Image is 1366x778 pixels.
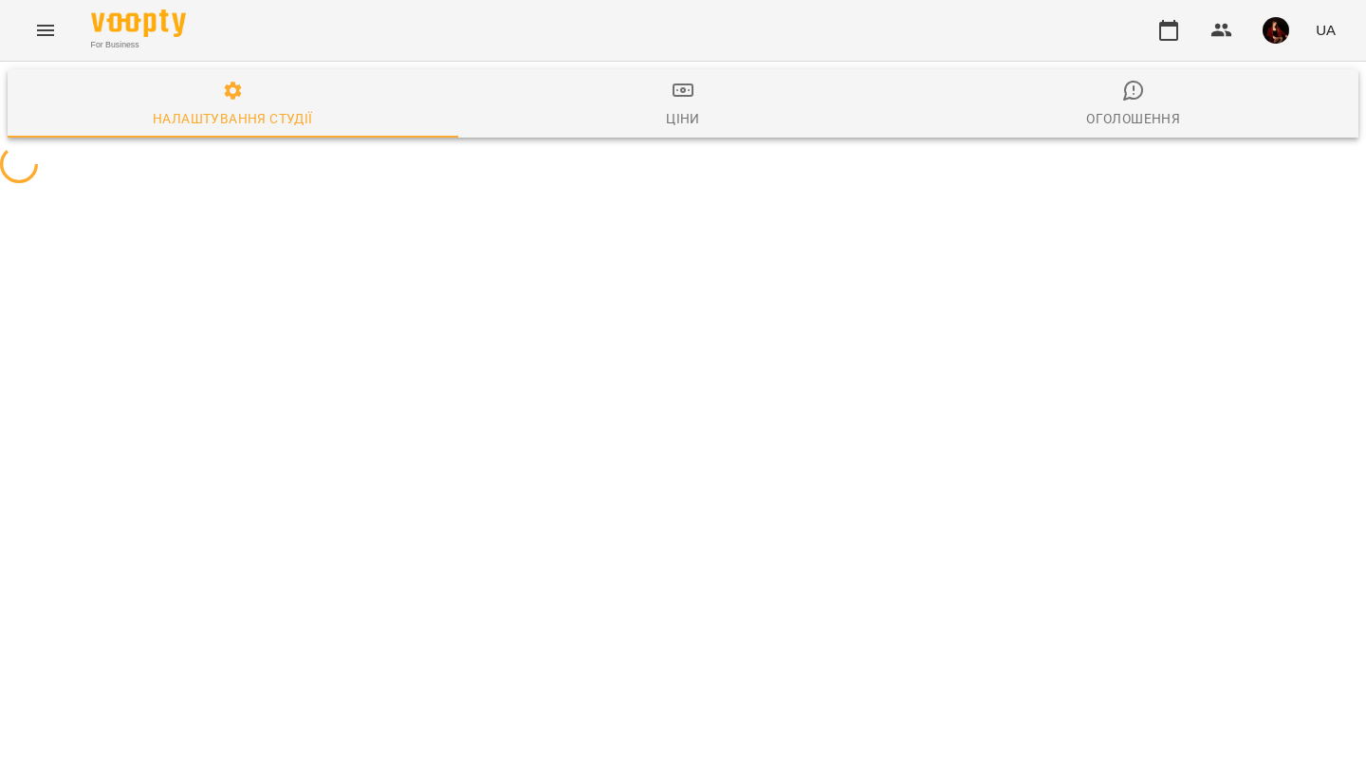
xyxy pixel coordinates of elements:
button: UA [1308,12,1343,47]
div: Ціни [666,107,700,130]
img: Voopty Logo [91,9,186,37]
button: Menu [23,8,68,53]
div: Налаштування студії [153,107,312,130]
span: For Business [91,39,186,51]
span: UA [1316,20,1336,40]
div: Оголошення [1086,107,1180,130]
img: e6de9153dec4ca9d7763537413c7a747.jpg [1263,17,1289,44]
